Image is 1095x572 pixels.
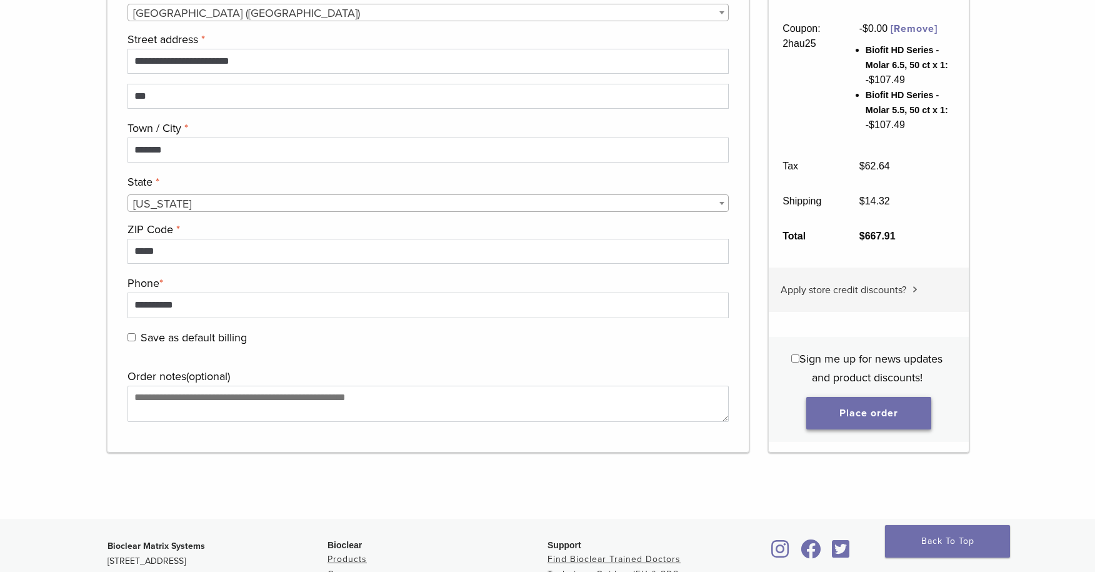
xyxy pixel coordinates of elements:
span: Biofit HD Series - Molar 5.5, 50 ct x 1: [866,90,948,115]
span: 0.00 [862,23,887,34]
span: $ [862,23,868,34]
strong: Bioclear Matrix Systems [107,541,205,551]
label: Street address [127,30,726,49]
img: caret.svg [912,286,917,293]
span: $ [859,231,865,241]
input: Sign me up for news updates and product discounts! [791,354,799,363]
a: Back To Top [885,525,1010,558]
bdi: 667.91 [859,231,896,241]
span: $ [869,74,874,85]
button: Place order [806,397,931,429]
th: Coupon: 2hau25 [769,11,846,149]
label: ZIP Code [127,220,726,239]
span: $ [859,161,865,171]
th: Total [769,219,846,254]
input: Save as default billing [127,333,136,341]
span: Washington [128,195,728,213]
span: - 107.49 [866,119,905,130]
a: Products [327,554,367,564]
bdi: 62.64 [859,161,890,171]
span: State [127,194,729,212]
span: Sign me up for news updates and product discounts! [799,352,942,384]
span: Biofit HD Series - Molar 6.5, 50 ct x 1: [866,45,948,70]
span: United States (US) [128,4,728,22]
span: Support [547,540,581,550]
a: Bioclear [827,547,854,559]
span: (optional) [186,369,230,383]
label: Town / City [127,119,726,138]
label: Order notes [127,367,726,386]
span: - 107.49 [866,74,905,85]
td: - [845,11,969,149]
a: Remove 2hau25 coupon [891,23,937,35]
span: Country / Region [127,4,729,21]
a: Bioclear [796,547,825,559]
a: Bioclear [767,547,794,559]
label: State [127,173,726,191]
span: Bioclear [327,540,362,550]
span: $ [869,119,874,130]
span: Apply store credit discounts? [781,284,906,296]
th: Shipping [769,184,846,219]
th: Tax [769,149,846,184]
bdi: 14.32 [859,196,890,206]
label: Phone [127,274,726,293]
label: Save as default billing [127,328,726,347]
span: $ [859,196,865,206]
a: Find Bioclear Trained Doctors [547,554,681,564]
